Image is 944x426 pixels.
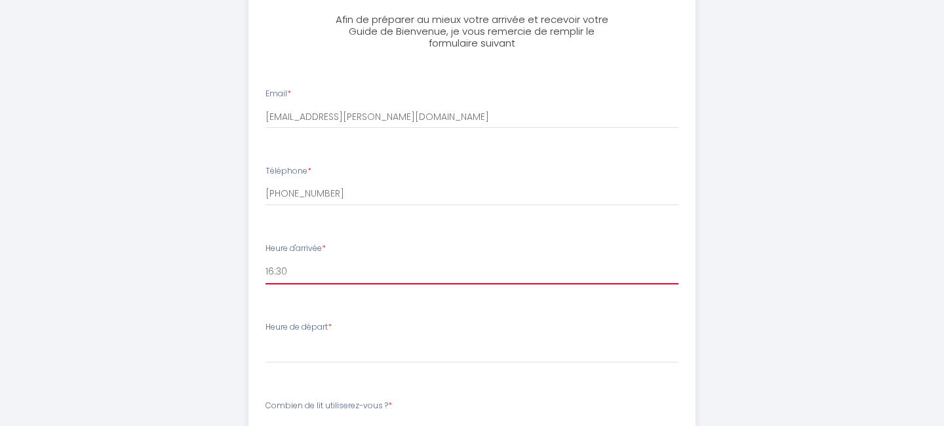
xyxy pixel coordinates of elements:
[265,242,326,255] label: Heure d'arrivée
[326,14,618,49] h3: Afin de préparer au mieux votre arrivée et recevoir votre Guide de Bienvenue, je vous remercie de...
[265,321,332,334] label: Heure de départ
[265,88,291,100] label: Email
[265,165,311,178] label: Téléphone
[265,400,392,412] label: Combien de lit utiliserez-vous ?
